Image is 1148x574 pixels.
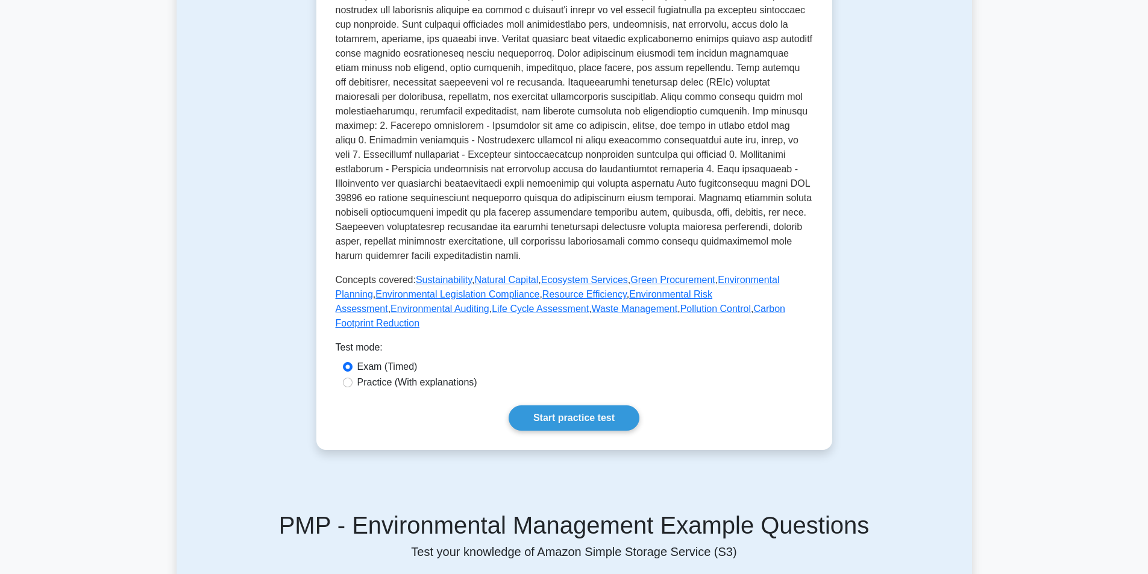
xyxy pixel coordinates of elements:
[336,273,813,331] p: Concepts covered: , , , , , , , , , , , ,
[416,275,472,285] a: Sustainability
[357,375,477,390] label: Practice (With explanations)
[336,340,813,360] div: Test mode:
[184,544,965,559] p: Test your knowledge of Amazon Simple Storage Service (S3)
[509,405,639,431] a: Start practice test
[542,289,627,299] a: Resource Efficiency
[541,275,628,285] a: Ecosystem Services
[391,304,489,314] a: Environmental Auditing
[474,275,538,285] a: Natural Capital
[336,289,713,314] a: Environmental Risk Assessment
[357,360,418,374] label: Exam (Timed)
[492,304,589,314] a: Life Cycle Assessment
[184,511,965,540] h5: PMP - Environmental Management Example Questions
[592,304,678,314] a: Waste Management
[375,289,539,299] a: Environmental Legislation Compliance
[630,275,715,285] a: Green Procurement
[680,304,751,314] a: Pollution Control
